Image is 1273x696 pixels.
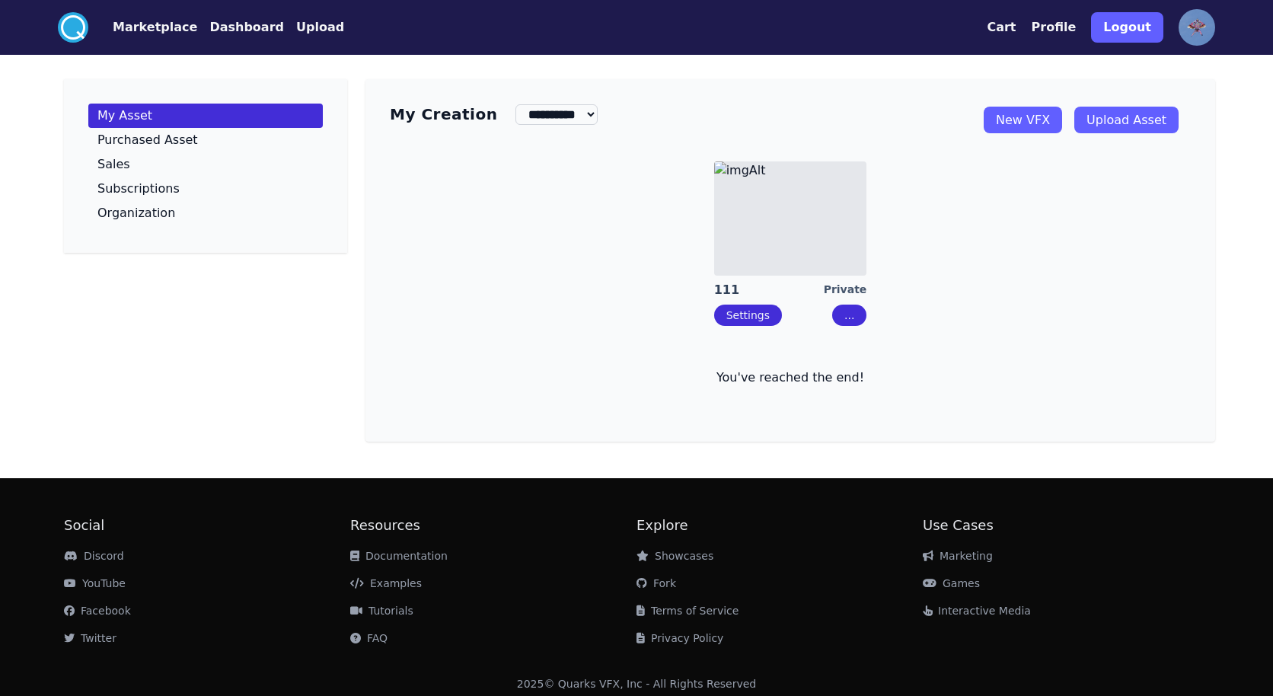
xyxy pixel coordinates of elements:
a: Examples [350,577,422,589]
a: My Asset [88,104,323,128]
a: 111 [714,282,824,299]
p: Sales [97,158,130,171]
img: profile [1179,9,1215,46]
a: Dashboard [197,18,284,37]
a: Fork [636,577,676,589]
a: Subscriptions [88,177,323,201]
div: Private [824,282,867,299]
button: Settings [714,305,782,326]
a: Facebook [64,605,131,617]
a: Tutorials [350,605,413,617]
a: Documentation [350,550,448,562]
p: Subscriptions [97,183,180,195]
p: Purchased Asset [97,134,198,146]
img: imgAlt [714,161,866,276]
a: Upload [284,18,344,37]
p: My Asset [97,110,152,122]
h2: Social [64,515,350,536]
a: Settings [726,309,770,321]
a: New VFX [984,107,1062,133]
h2: Use Cases [923,515,1209,536]
a: FAQ [350,632,388,644]
a: Sales [88,152,323,177]
a: Organization [88,201,323,225]
a: Showcases [636,550,713,562]
a: Privacy Policy [636,632,723,644]
a: Upload Asset [1074,107,1179,133]
button: Marketplace [113,18,197,37]
a: Interactive Media [923,605,1031,617]
button: Cart [987,18,1016,37]
p: Organization [97,207,175,219]
button: ... [832,305,866,326]
a: Marketing [923,550,993,562]
h2: Resources [350,515,636,536]
button: Dashboard [209,18,284,37]
a: Logout [1091,6,1163,49]
a: Games [923,577,980,589]
h3: My Creation [390,104,497,125]
a: Discord [64,550,124,562]
button: Logout [1091,12,1163,43]
a: Marketplace [88,18,197,37]
div: 2025 © Quarks VFX, Inc - All Rights Reserved [517,676,757,691]
a: Purchased Asset [88,128,323,152]
h2: Explore [636,515,923,536]
a: Terms of Service [636,605,739,617]
a: Twitter [64,632,116,644]
button: Profile [1032,18,1077,37]
a: YouTube [64,577,126,589]
p: You've reached the end! [390,369,1191,387]
button: Upload [296,18,344,37]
